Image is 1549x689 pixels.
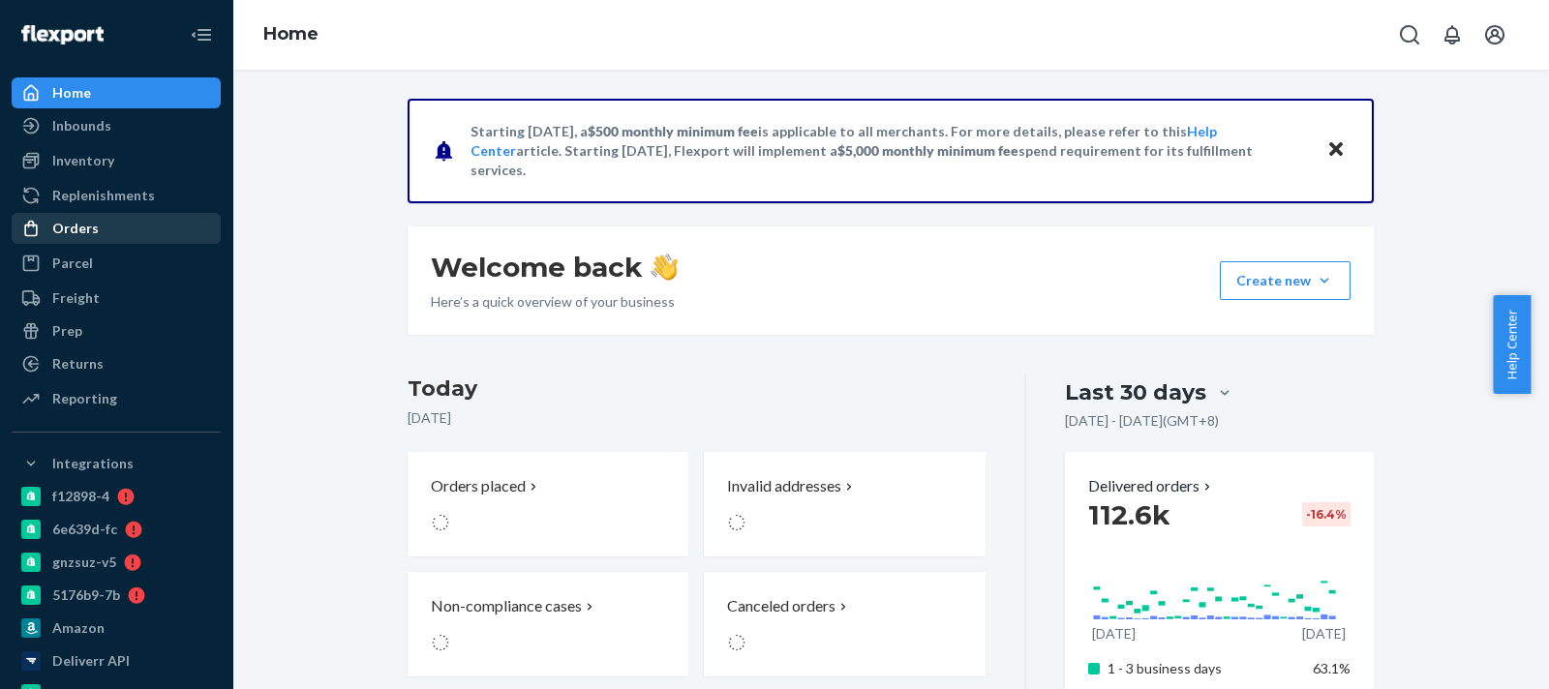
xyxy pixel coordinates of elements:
button: Delivered orders [1088,475,1215,497]
button: Invalid addresses [704,452,985,556]
a: Parcel [12,248,221,279]
div: Last 30 days [1065,377,1206,407]
div: Returns [52,354,104,374]
p: 1 - 3 business days [1108,659,1298,678]
span: $500 monthly minimum fee [588,123,758,139]
p: [DATE] [408,408,986,428]
a: gnzsuz-v5 [12,547,221,578]
a: Orders [12,213,221,244]
span: $5,000 monthly minimum fee [837,142,1018,159]
button: Open notifications [1433,15,1472,54]
ol: breadcrumbs [248,7,334,63]
button: Open Search Box [1390,15,1429,54]
a: Inbounds [12,110,221,141]
a: Replenishments [12,180,221,211]
div: Inventory [52,151,114,170]
div: Parcel [52,254,93,273]
span: 112.6k [1088,498,1170,531]
div: Integrations [52,454,134,473]
h3: Today [408,374,986,404]
p: Orders placed [431,475,526,497]
div: 5176b9-7b [52,585,120,605]
a: Freight [12,283,221,314]
p: [DATE] [1302,624,1346,644]
p: Here’s a quick overview of your business [431,292,678,312]
button: Open account menu [1475,15,1514,54]
div: Prep [52,321,82,341]
span: 63.1% [1313,660,1351,676]
a: Home [12,77,221,108]
button: Canceled orders [704,572,985,676]
a: 6e639d-fc [12,514,221,545]
button: Orders placed [408,452,688,556]
div: Inbounds [52,116,111,135]
div: 6e639d-fc [52,520,117,539]
div: Freight [52,288,100,308]
h1: Welcome back [431,250,678,285]
a: f12898-4 [12,481,221,512]
a: Reporting [12,383,221,414]
button: Close Navigation [182,15,221,54]
div: Amazon [52,618,105,638]
div: Home [52,83,91,103]
button: Help Center [1493,295,1531,394]
a: Inventory [12,145,221,176]
div: Replenishments [52,186,155,205]
img: Flexport logo [21,25,104,45]
p: [DATE] [1092,624,1136,644]
p: Non-compliance cases [431,595,582,617]
a: Deliverr API [12,645,221,676]
button: Integrations [12,448,221,479]
p: Canceled orders [727,595,835,617]
a: 5176b9-7b [12,580,221,611]
div: Deliverr API [52,651,130,671]
img: hand-wave emoji [651,254,678,281]
a: Prep [12,315,221,346]
div: Reporting [52,389,117,408]
div: f12898-4 [52,487,109,506]
a: Returns [12,348,221,379]
div: -16.4 % [1302,502,1351,526]
button: Create new [1220,261,1351,300]
button: Non-compliance cases [408,572,688,676]
p: Starting [DATE], a is applicable to all merchants. For more details, please refer to this article... [471,122,1308,180]
p: Invalid addresses [727,475,841,497]
button: Close [1323,136,1349,165]
a: Amazon [12,613,221,644]
p: [DATE] - [DATE] ( GMT+8 ) [1065,411,1219,431]
div: gnzsuz-v5 [52,553,116,572]
a: Home [263,23,319,45]
div: Orders [52,219,99,238]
